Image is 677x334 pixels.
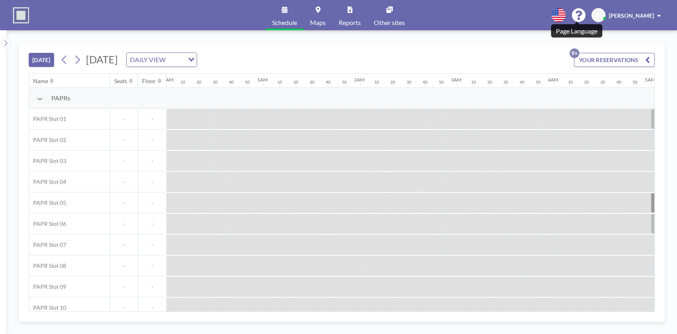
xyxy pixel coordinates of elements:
[114,77,127,85] div: Seats
[310,79,314,85] div: 30
[354,77,365,83] div: 2AM
[374,79,379,85] div: 10
[110,136,138,144] span: -
[487,79,492,85] div: 20
[374,19,405,26] span: Other sites
[584,79,589,85] div: 20
[407,79,411,85] div: 30
[110,220,138,228] span: -
[138,262,166,269] span: -
[520,79,524,85] div: 40
[29,262,66,269] span: PAPR Slot 08
[471,79,476,85] div: 10
[29,241,66,248] span: PAPR Slot 07
[570,48,579,58] p: 9+
[110,178,138,186] span: -
[110,283,138,290] span: -
[503,79,508,85] div: 30
[160,77,174,83] div: 12AM
[310,19,326,26] span: Maps
[245,79,250,85] div: 50
[128,54,167,65] span: DAILY VIEW
[138,199,166,207] span: -
[127,53,197,67] div: Search for option
[29,199,66,207] span: PAPR Slot 05
[439,79,444,85] div: 50
[138,178,166,186] span: -
[595,12,602,19] span: YL
[110,241,138,248] span: -
[600,79,605,85] div: 30
[29,157,66,165] span: PAPR Slot 03
[548,77,558,83] div: 4AM
[110,262,138,269] span: -
[568,79,573,85] div: 10
[13,7,29,23] img: organization-logo
[213,79,218,85] div: 30
[29,115,66,123] span: PAPR Slot 01
[138,157,166,165] span: -
[616,79,621,85] div: 40
[51,94,70,102] span: PAPRs
[272,19,297,26] span: Schedule
[229,79,234,85] div: 40
[423,79,428,85] div: 40
[29,178,66,186] span: PAPR Slot 04
[277,79,282,85] div: 10
[645,77,655,83] div: 5AM
[168,54,183,65] input: Search for option
[29,304,66,311] span: PAPR Slot 10
[110,199,138,207] span: -
[257,77,268,83] div: 1AM
[86,53,118,65] span: [DATE]
[29,53,54,67] button: [DATE]
[110,115,138,123] span: -
[138,115,166,123] span: -
[293,79,298,85] div: 20
[197,79,201,85] div: 20
[138,304,166,311] span: -
[138,136,166,144] span: -
[339,19,361,26] span: Reports
[138,220,166,228] span: -
[609,12,654,19] span: [PERSON_NAME]
[556,27,597,35] div: Page Language
[342,79,347,85] div: 50
[29,283,66,290] span: PAPR Slot 09
[326,79,331,85] div: 40
[633,79,637,85] div: 50
[29,220,66,228] span: PAPR Slot 06
[110,304,138,311] span: -
[451,77,461,83] div: 3AM
[180,79,185,85] div: 10
[390,79,395,85] div: 20
[574,53,655,67] button: YOUR RESERVATIONS9+
[138,283,166,290] span: -
[138,241,166,248] span: -
[110,157,138,165] span: -
[142,77,156,85] div: Floor
[33,77,48,85] div: Name
[536,79,541,85] div: 50
[29,136,66,144] span: PAPR Slot 02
